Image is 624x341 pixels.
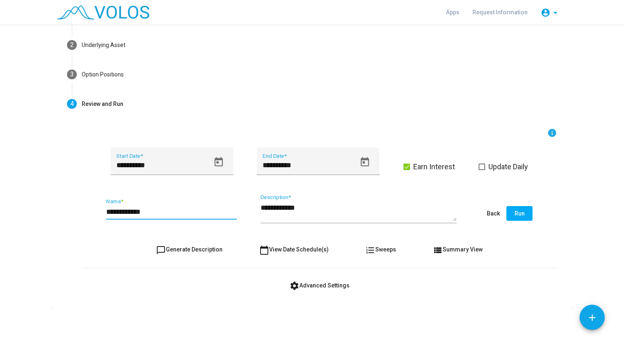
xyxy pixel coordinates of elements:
button: Open calendar [356,153,374,171]
span: Generate Description [156,246,223,253]
span: Summary View [433,246,483,253]
span: 2 [70,41,74,49]
span: Earn Interest [413,162,455,172]
a: Apps [439,5,466,20]
mat-icon: add [587,312,597,323]
mat-icon: calendar_today [259,245,269,255]
span: Back [487,210,500,217]
span: 4 [70,100,74,108]
mat-icon: info [547,128,557,138]
div: Underlying Asset [82,41,125,49]
div: Review and Run [82,100,123,108]
button: Back [480,206,506,221]
span: Sweeps [365,246,396,253]
button: Add icon [579,305,605,330]
div: Option Positions [82,70,124,79]
button: Sweeps [359,242,403,257]
button: Open calendar [209,153,228,171]
span: 3 [70,70,74,78]
mat-icon: account_circle [541,8,550,18]
span: Advanced Settings [290,282,350,289]
mat-icon: settings [290,281,299,291]
mat-icon: format_list_numbered [365,245,375,255]
mat-icon: chat_bubble_outline [156,245,166,255]
span: Update Daily [488,162,528,172]
span: Apps [446,9,459,16]
button: Run [506,206,533,221]
mat-icon: view_list [433,245,443,255]
button: Summary View [426,242,489,257]
a: Request Information [466,5,534,20]
span: Request Information [472,9,528,16]
button: View Date Schedule(s) [253,242,335,257]
span: Run [515,210,525,217]
button: Generate Description [149,242,229,257]
mat-icon: arrow_drop_down [550,8,560,18]
button: Advanced Settings [283,278,356,293]
span: View Date Schedule(s) [259,246,329,253]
